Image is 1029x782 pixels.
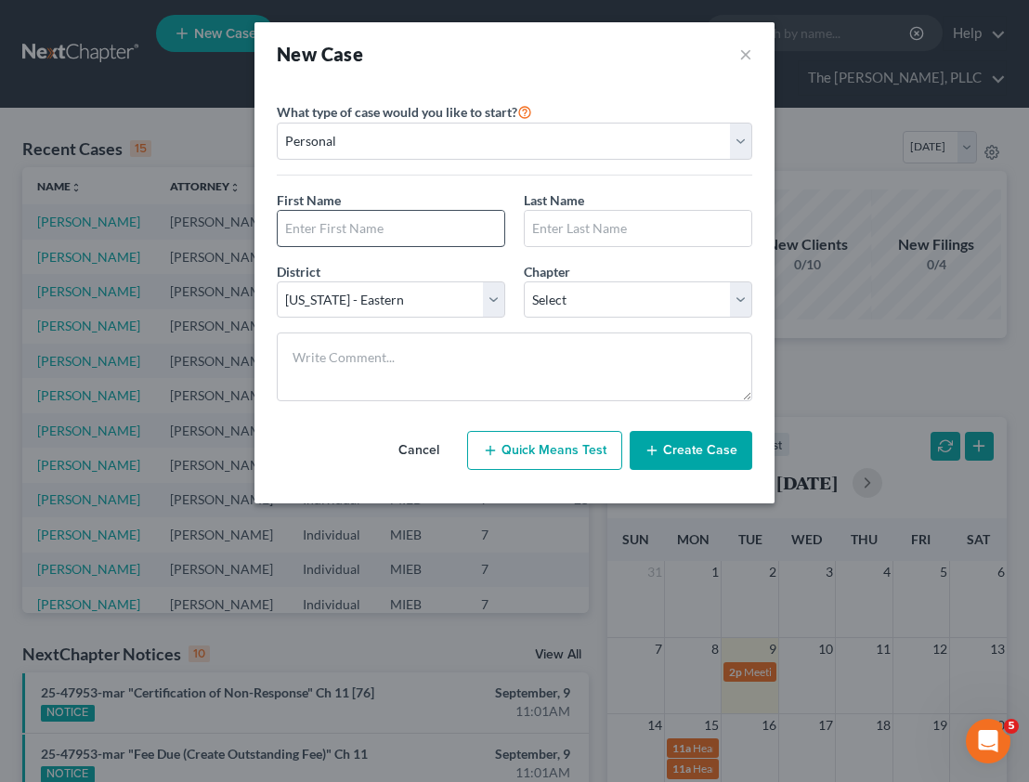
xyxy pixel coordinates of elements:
[524,264,570,280] span: Chapter
[378,432,460,469] button: Cancel
[525,211,751,246] input: Enter Last Name
[277,192,341,208] span: First Name
[277,43,363,65] strong: New Case
[1004,719,1019,734] span: 5
[966,719,1010,763] iframe: Intercom live chat
[277,100,532,123] label: What type of case would you like to start?
[278,211,504,246] input: Enter First Name
[467,431,622,470] button: Quick Means Test
[524,192,584,208] span: Last Name
[277,264,320,280] span: District
[630,431,752,470] button: Create Case
[739,41,752,67] button: ×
